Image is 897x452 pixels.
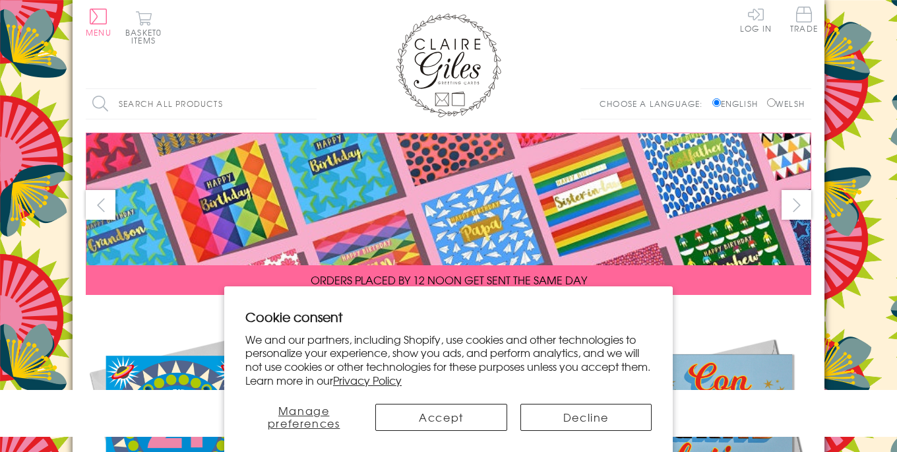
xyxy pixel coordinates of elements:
input: English [712,98,721,107]
span: 0 items [131,26,162,46]
span: ORDERS PLACED BY 12 NOON GET SENT THE SAME DAY [311,272,587,288]
p: Choose a language: [600,98,710,110]
p: We and our partners, including Shopify, use cookies and other technologies to personalize your ex... [245,333,652,387]
span: Manage preferences [268,403,340,431]
span: Menu [86,26,111,38]
input: Welsh [767,98,776,107]
label: Welsh [767,98,805,110]
button: Accept [375,404,507,431]
button: Decline [520,404,652,431]
div: Carousel Pagination [86,305,811,325]
h2: Cookie consent [245,307,652,326]
img: Claire Giles Greetings Cards [396,13,501,117]
input: Search all products [86,89,317,119]
a: Privacy Policy [333,372,402,388]
span: Trade [790,7,818,32]
button: next [782,190,811,220]
a: Trade [790,7,818,35]
input: Search [303,89,317,119]
button: Manage preferences [245,404,362,431]
button: Menu [86,9,111,36]
a: Log In [740,7,772,32]
button: Basket0 items [125,11,162,44]
button: prev [86,190,115,220]
label: English [712,98,764,110]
